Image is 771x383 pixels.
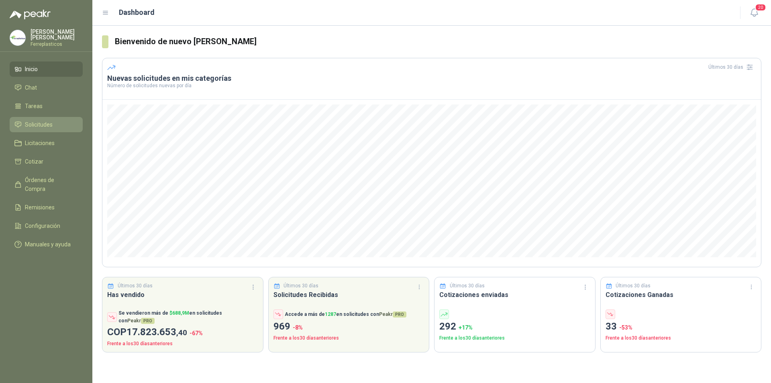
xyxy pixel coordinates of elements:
[10,80,83,95] a: Chat
[273,319,424,334] p: 969
[107,83,756,88] p: Número de solicitudes nuevas por día
[439,290,590,300] h3: Cotizaciones enviadas
[107,340,258,348] p: Frente a los 30 días anteriores
[285,311,406,318] p: Accede a más de en solicitudes con
[141,318,155,324] span: PRO
[450,282,485,290] p: Últimos 30 días
[115,35,761,48] h3: Bienvenido de nuevo [PERSON_NAME]
[10,154,83,169] a: Cotizar
[708,61,756,74] div: Últimos 30 días
[747,6,761,20] button: 20
[10,98,83,114] a: Tareas
[127,318,155,324] span: Peakr
[25,240,71,249] span: Manuales y ayuda
[459,324,473,331] span: + 17 %
[439,334,590,342] p: Frente a los 30 días anteriores
[119,7,155,18] h1: Dashboard
[25,65,38,74] span: Inicio
[25,203,55,212] span: Remisiones
[10,117,83,132] a: Solicitudes
[31,29,83,40] p: [PERSON_NAME] [PERSON_NAME]
[118,309,258,325] p: Se vendieron más de en solicitudes con
[107,74,756,83] h3: Nuevas solicitudes en mis categorías
[619,324,632,331] span: -53 %
[25,120,53,129] span: Solicitudes
[10,200,83,215] a: Remisiones
[10,135,83,151] a: Licitaciones
[379,311,406,317] span: Peakr
[25,83,37,92] span: Chat
[10,218,83,233] a: Configuración
[107,325,258,340] p: COP
[606,334,757,342] p: Frente a los 30 días anteriores
[118,282,153,290] p: Últimos 30 días
[273,334,424,342] p: Frente a los 30 días anteriores
[755,4,766,11] span: 20
[25,157,43,166] span: Cotizar
[107,290,258,300] h3: Has vendido
[10,172,83,197] a: Órdenes de Compra
[293,324,303,331] span: -8 %
[606,290,757,300] h3: Cotizaciones Ganadas
[176,328,187,337] span: ,40
[10,237,83,252] a: Manuales y ayuda
[393,311,406,317] span: PRO
[31,42,83,47] p: Ferreplasticos
[190,330,203,336] span: -67 %
[273,290,424,300] h3: Solicitudes Recibidas
[25,102,43,111] span: Tareas
[616,282,651,290] p: Últimos 30 días
[606,319,757,334] p: 33
[25,139,55,147] span: Licitaciones
[169,310,189,316] span: $ 688,9M
[10,10,51,19] img: Logo peakr
[284,282,318,290] p: Últimos 30 días
[126,326,187,338] span: 17.823.653
[325,311,336,317] span: 1287
[439,319,590,334] p: 292
[25,221,60,230] span: Configuración
[10,30,25,45] img: Company Logo
[25,176,75,193] span: Órdenes de Compra
[10,61,83,77] a: Inicio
